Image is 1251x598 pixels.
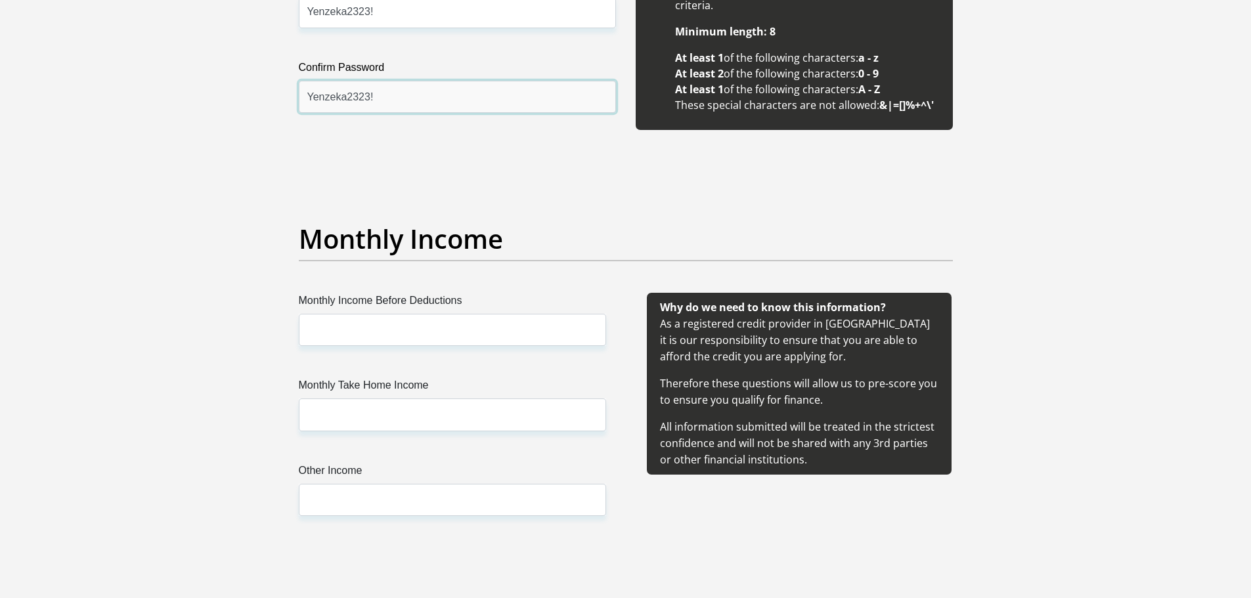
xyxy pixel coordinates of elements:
span: As a registered credit provider in [GEOGRAPHIC_DATA] it is our responsibility to ensure that you ... [660,300,937,467]
b: At least 1 [675,82,724,96]
li: These special characters are not allowed: [675,97,940,113]
label: Monthly Income Before Deductions [299,293,606,314]
b: Minimum length: 8 [675,24,776,39]
b: At least 2 [675,66,724,81]
label: Other Income [299,463,606,484]
b: At least 1 [675,51,724,65]
b: 0 - 9 [858,66,879,81]
b: a - z [858,51,879,65]
h2: Monthly Income [299,223,953,255]
input: Monthly Take Home Income [299,398,606,431]
input: Other Income [299,484,606,516]
input: Confirm Password [299,81,616,113]
li: of the following characters: [675,66,940,81]
li: of the following characters: [675,50,940,66]
b: Why do we need to know this information? [660,300,886,314]
li: of the following characters: [675,81,940,97]
label: Monthly Take Home Income [299,377,606,398]
b: &|=[]%+^\' [879,98,934,112]
b: A - Z [858,82,880,96]
input: Monthly Income Before Deductions [299,314,606,346]
label: Confirm Password [299,60,616,81]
